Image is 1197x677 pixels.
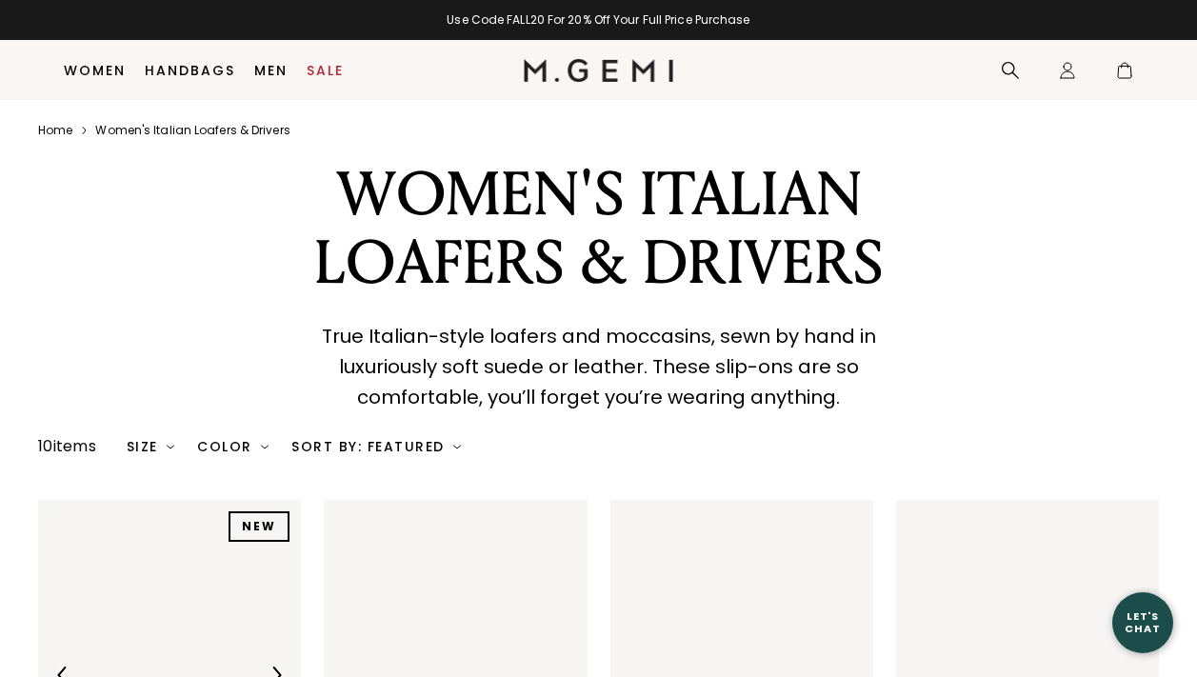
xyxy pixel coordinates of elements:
[38,123,72,138] a: Home
[64,63,126,78] a: Women
[197,439,269,454] div: Color
[127,439,175,454] div: Size
[229,511,289,542] div: NEW
[307,63,344,78] a: Sale
[246,161,952,298] div: WOMEN'S ITALIAN LOAFERS & DRIVERS
[38,435,96,458] div: 10 items
[1112,610,1173,634] div: Let's Chat
[524,59,673,82] img: M.Gemi
[291,439,461,454] div: Sort By: Featured
[322,323,876,410] span: True Italian-style loafers and moccasins, sewn by hand in luxuriously soft suede or leather. Thes...
[167,443,174,450] img: chevron-down.svg
[145,63,235,78] a: Handbags
[254,63,288,78] a: Men
[95,123,289,138] a: Women's italian loafers & drivers
[453,443,461,450] img: chevron-down.svg
[261,443,269,450] img: chevron-down.svg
